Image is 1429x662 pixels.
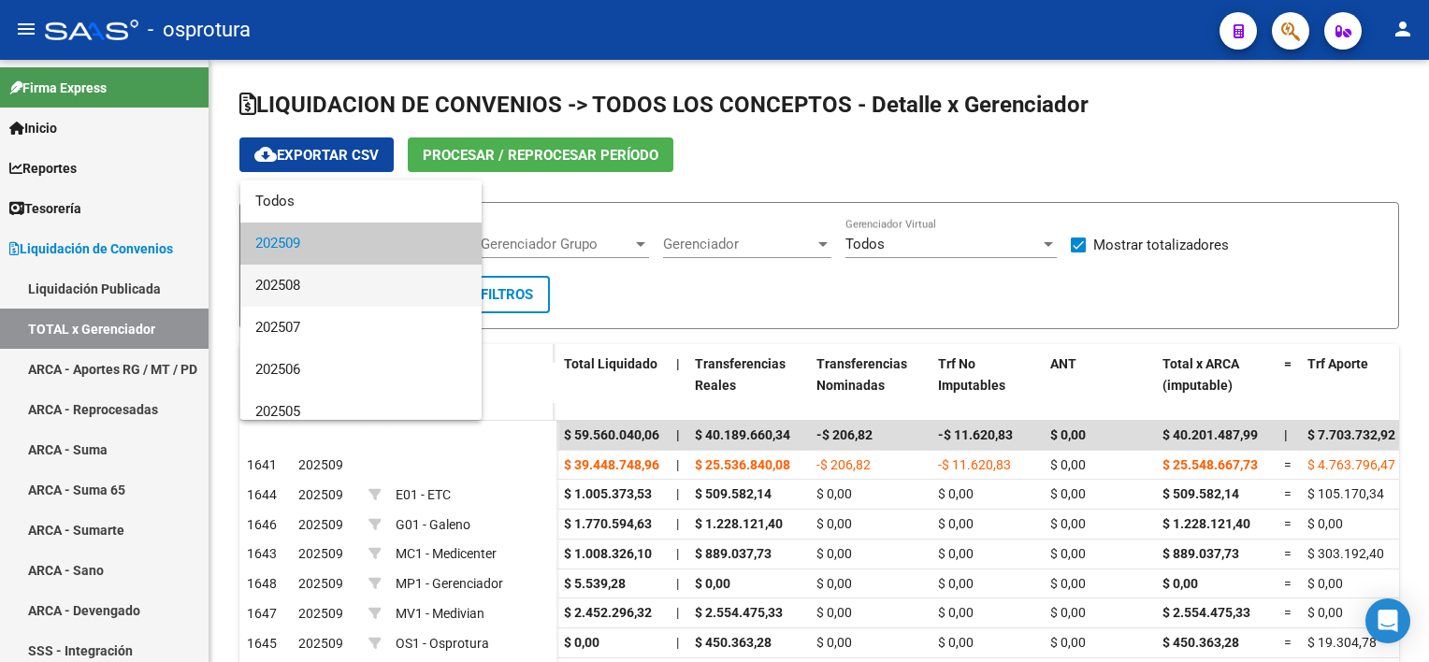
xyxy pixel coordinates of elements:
span: 202508 [255,265,467,307]
span: Todos [255,180,467,223]
span: 202507 [255,307,467,349]
span: 202509 [255,223,467,265]
span: 202505 [255,391,467,433]
div: Open Intercom Messenger [1365,598,1410,643]
span: 202506 [255,349,467,391]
